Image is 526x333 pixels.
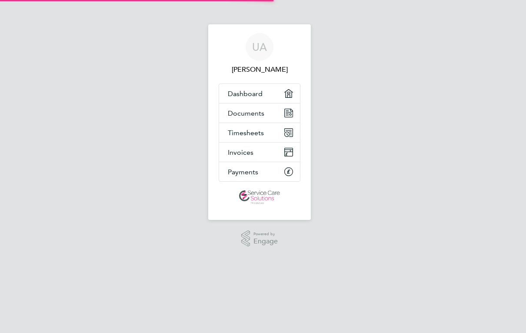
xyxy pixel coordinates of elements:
span: Urfan Amar [219,64,300,75]
span: UA [252,41,267,53]
img: servicecare-logo-retina.png [239,190,280,204]
span: Timesheets [228,129,264,137]
span: Powered by [253,230,278,238]
a: Invoices [219,143,300,162]
a: Go to home page [219,190,300,204]
a: Payments [219,162,300,181]
span: Payments [228,168,258,176]
a: Powered byEngage [241,230,278,247]
a: Documents [219,103,300,123]
a: Timesheets [219,123,300,142]
a: UA[PERSON_NAME] [219,33,300,75]
span: Dashboard [228,90,263,98]
a: Dashboard [219,84,300,103]
span: Documents [228,109,264,117]
nav: Main navigation [208,24,311,220]
span: Engage [253,238,278,245]
span: Invoices [228,148,253,157]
